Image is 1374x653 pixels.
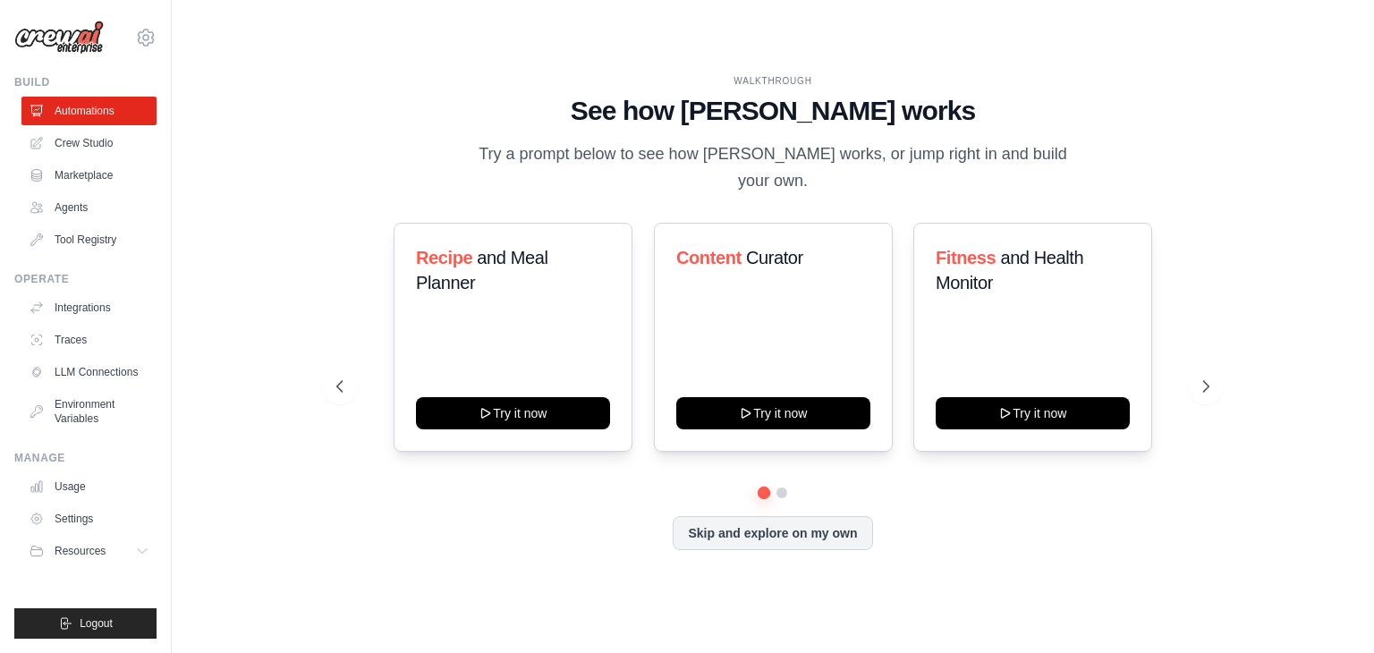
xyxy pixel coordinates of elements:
[21,161,157,190] a: Marketplace
[21,537,157,565] button: Resources
[936,248,1083,293] span: and Health Monitor
[676,397,870,429] button: Try it now
[21,225,157,254] a: Tool Registry
[14,272,157,286] div: Operate
[21,326,157,354] a: Traces
[80,616,113,631] span: Logout
[472,141,1073,194] p: Try a prompt below to see how [PERSON_NAME] works, or jump right in and build your own.
[936,248,996,267] span: Fitness
[14,608,157,639] button: Logout
[21,472,157,501] a: Usage
[21,390,157,433] a: Environment Variables
[21,505,157,533] a: Settings
[14,75,157,89] div: Build
[746,248,803,267] span: Curator
[416,248,472,267] span: Recipe
[936,397,1130,429] button: Try it now
[14,21,104,55] img: Logo
[21,293,157,322] a: Integrations
[21,358,157,386] a: LLM Connections
[21,129,157,157] a: Crew Studio
[14,451,157,465] div: Manage
[55,544,106,558] span: Resources
[336,74,1209,88] div: WALKTHROUGH
[416,248,547,293] span: and Meal Planner
[673,516,872,550] button: Skip and explore on my own
[336,95,1209,127] h1: See how [PERSON_NAME] works
[21,97,157,125] a: Automations
[416,397,610,429] button: Try it now
[21,193,157,222] a: Agents
[676,248,742,267] span: Content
